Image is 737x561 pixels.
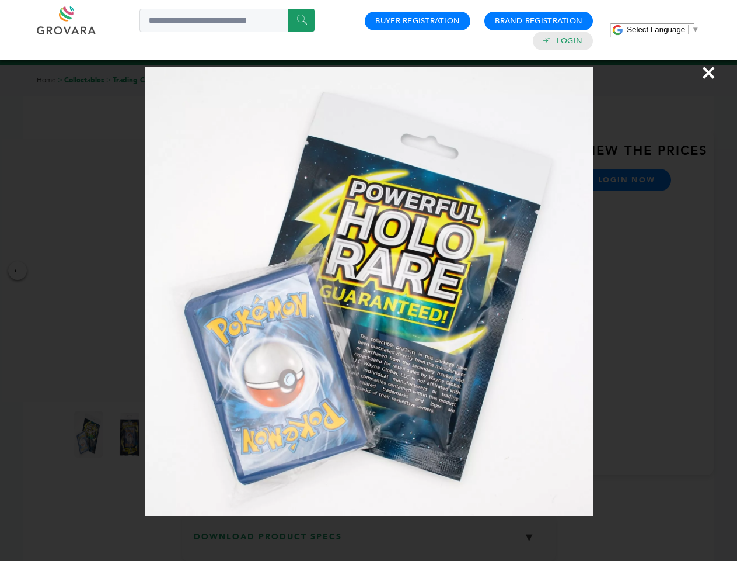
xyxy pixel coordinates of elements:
[688,25,689,34] span: ​
[627,25,685,34] span: Select Language
[691,25,699,34] span: ▼
[627,25,699,34] a: Select Language​
[139,9,315,32] input: Search a product or brand...
[701,56,717,89] span: ×
[375,16,460,26] a: Buyer Registration
[557,36,582,46] a: Login
[145,67,593,516] img: Image Preview
[495,16,582,26] a: Brand Registration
